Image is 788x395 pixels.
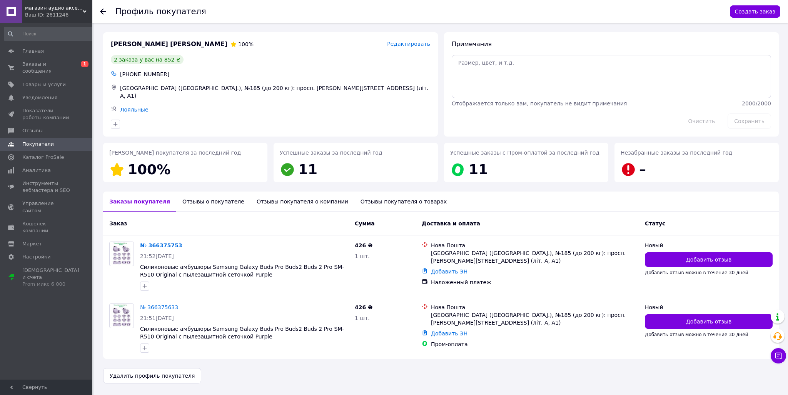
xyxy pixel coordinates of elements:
[431,311,639,327] div: [GEOGRAPHIC_DATA] ([GEOGRAPHIC_DATA].), №185 (до 200 кг): просп. [PERSON_NAME][STREET_ADDRESS] (л...
[22,94,57,101] span: Уведомления
[422,220,480,227] span: Доставка и оплата
[22,107,71,121] span: Показатели работы компании
[111,304,132,328] img: Фото товару
[109,150,241,156] span: [PERSON_NAME] покупателя за последний год
[22,240,42,247] span: Маркет
[22,61,71,75] span: Заказы и сообщения
[742,100,771,107] span: 2000 / 2000
[22,220,71,234] span: Кошелек компании
[22,253,50,260] span: Настройки
[4,27,95,41] input: Поиск
[100,8,106,15] div: Вернуться назад
[22,81,66,88] span: Товары и услуги
[431,268,467,275] a: Добавить ЭН
[140,304,178,310] a: № 366375633
[128,162,170,177] span: 100%
[140,315,174,321] span: 21:51[DATE]
[431,330,467,337] a: Добавить ЭН
[431,303,639,311] div: Нова Пошта
[686,256,731,263] span: Добавить отзыв
[645,332,748,337] span: Добавить отзыв можно в течение 30 дней
[355,304,372,310] span: 426 ₴
[639,162,646,177] span: –
[431,340,639,348] div: Пром-оплата
[22,141,54,148] span: Покупатели
[355,242,372,248] span: 426 ₴
[645,270,748,275] span: Добавить отзыв можно в течение 30 дней
[431,278,639,286] div: Наложенный платеж
[387,41,430,47] span: Редактировать
[81,61,88,67] span: 1
[25,12,92,18] div: Ваш ID: 2611246
[109,220,127,227] span: Заказ
[730,5,780,18] button: Создать заказ
[176,192,250,212] div: Отзывы о покупателе
[22,180,71,194] span: Инструменты вебмастера и SEO
[452,40,492,48] span: Примечания
[22,200,71,214] span: Управление сайтом
[298,162,317,177] span: 11
[140,326,344,340] a: Силиконовые амбушюры Samsung Galaxy Buds Pro Buds2 Buds 2 Pro SM-R510 Original с пылезащитной сет...
[22,48,44,55] span: Главная
[686,318,731,325] span: Добавить отзыв
[25,5,83,12] span: магазин аудио аксессуаров
[355,253,370,259] span: 1 шт.
[354,192,453,212] div: Отзывы покупателя о товарах
[140,264,344,278] a: Силиконовые амбушюры Samsung Galaxy Buds Pro Buds2 Buds 2 Pro SM-R510 Original с пылезащитной сет...
[115,7,206,16] h1: Профиль покупателя
[431,249,639,265] div: [GEOGRAPHIC_DATA] ([GEOGRAPHIC_DATA].), №185 (до 200 кг): просп. [PERSON_NAME][STREET_ADDRESS] (л...
[103,192,176,212] div: Заказы покупателя
[645,220,665,227] span: Статус
[469,162,488,177] span: 11
[355,315,370,321] span: 1 шт.
[120,107,149,113] a: Лояльные
[140,242,182,248] a: № 366375753
[250,192,354,212] div: Отзывы покупателя о компании
[621,150,732,156] span: Незабранные заказы за последний год
[140,253,174,259] span: 21:52[DATE]
[109,242,134,266] a: Фото товару
[109,303,134,328] a: Фото товару
[111,55,184,64] div: 2 заказа у вас на 852 ₴
[645,303,773,311] div: Новый
[450,150,599,156] span: Успешные заказы с Пром-оплатой за последний год
[645,252,773,267] button: Добавить отзыв
[452,100,627,107] span: Отображается только вам, покупатель не видит примечания
[238,41,254,47] span: 100%
[771,348,786,363] button: Чат с покупателем
[645,242,773,249] div: Новый
[645,314,773,329] button: Добавить отзыв
[355,220,375,227] span: Сумма
[119,69,432,80] div: [PHONE_NUMBER]
[111,40,227,49] span: [PERSON_NAME] [PERSON_NAME]
[22,154,64,161] span: Каталог ProSale
[22,267,79,288] span: [DEMOGRAPHIC_DATA] и счета
[22,167,51,174] span: Аналитика
[119,83,432,101] div: [GEOGRAPHIC_DATA] ([GEOGRAPHIC_DATA].), №185 (до 200 кг): просп. [PERSON_NAME][STREET_ADDRESS] (л...
[431,242,639,249] div: Нова Пошта
[111,242,132,266] img: Фото товару
[22,281,79,288] div: Prom микс 6 000
[22,127,43,134] span: Отзывы
[103,368,201,383] button: Удалить профиль покупателя
[280,150,382,156] span: Успешные заказы за последний год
